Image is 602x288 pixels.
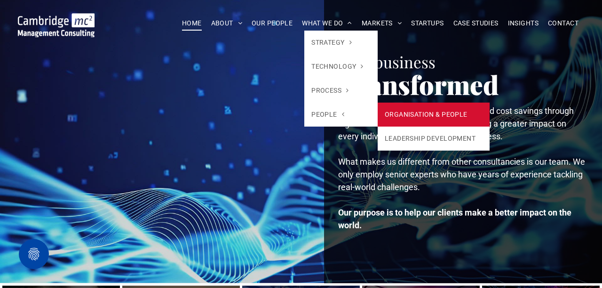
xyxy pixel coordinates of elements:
[18,13,95,37] img: Go to Homepage
[206,16,247,31] a: ABOUT
[304,103,378,127] a: PEOPLE
[311,38,352,48] span: STRATEGY
[503,16,543,31] a: INSIGHTS
[304,55,378,79] a: TECHNOLOGY
[304,79,378,103] a: PROCESS
[449,16,503,31] a: CASE STUDIES
[18,15,95,24] a: Your Business Transformed | Cambridge Management Consulting
[297,16,357,31] a: WHAT WE DO
[338,106,574,141] span: Our aim is to realise increased growth and cost savings through digital transformation, as well a...
[378,103,490,127] a: ORGANISATION & PEOPLE
[406,16,448,31] a: STARTUPS
[338,51,436,72] span: Your business
[302,16,352,31] span: WHAT WE DO
[311,110,344,120] span: PEOPLE
[304,31,378,55] a: STRATEGY
[378,127,490,151] a: LEADERSHIP DEVELOPMENT
[357,16,406,31] a: MARKETS
[338,67,499,102] span: Transformed
[311,86,349,96] span: PROCESS
[247,16,297,31] a: OUR PEOPLE
[338,157,585,192] span: What makes us different from other consultancies is our team. We only employ senior experts who h...
[311,62,364,72] span: TECHNOLOGY
[177,16,206,31] a: HOME
[543,16,583,31] a: CONTACT
[338,208,571,230] strong: Our purpose is to help our clients make a better impact on the world.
